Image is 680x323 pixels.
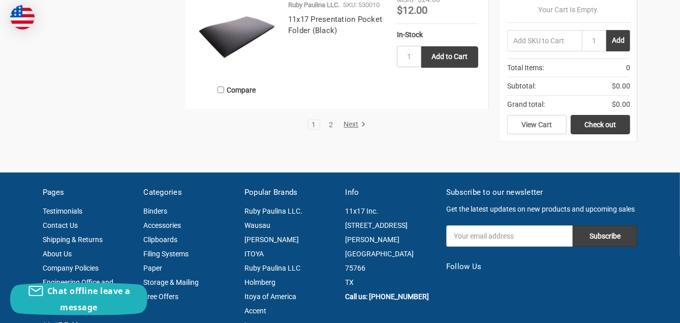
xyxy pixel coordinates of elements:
a: Binders [144,207,168,215]
input: Add to Cart [421,46,478,68]
a: Paper [144,264,163,272]
h5: Info [346,187,436,198]
a: Next [340,120,366,129]
a: Shipping & Returns [43,236,103,244]
a: Contact Us [43,221,78,229]
span: Chat offline leave a message [47,285,131,313]
label: Compare [196,81,277,98]
a: [PERSON_NAME] [244,236,299,244]
p: Get the latest updates on new products and upcoming sales [446,204,637,215]
span: $12.00 [397,4,427,16]
a: Call us: [PHONE_NUMBER] [346,292,429,301]
button: Add [606,30,630,51]
input: Add SKU to Cart [507,30,582,51]
a: 1 [308,121,320,128]
a: Accessories [144,221,181,229]
h5: Categories [144,187,234,198]
a: Accent [244,307,266,315]
span: $0.00 [612,81,630,92]
span: 0 [626,63,630,73]
a: Check out [571,115,630,134]
div: In-Stock [397,30,478,40]
a: 11x17 Presentation Pocket Folder (Black) [288,15,382,36]
a: Clipboards [144,236,178,244]
a: Free Offers [144,292,179,301]
address: 11x17 Inc. [STREET_ADDRESS][PERSON_NAME] [GEOGRAPHIC_DATA] 75766 TX [346,204,436,289]
p: Your Cart Is Empty. [507,5,630,15]
a: Company Policies [43,264,99,272]
a: Wausau [244,221,270,229]
button: Chat offline leave a message [10,283,147,315]
span: $0.00 [612,99,630,110]
span: Grand total: [507,99,545,110]
h5: Follow Us [446,261,637,273]
input: Subscribe [573,225,637,247]
a: Filing Systems [144,250,189,258]
a: 2 [325,121,336,128]
span: Subtotal: [507,81,536,92]
h5: Pages [43,187,133,198]
input: Compare [218,86,224,93]
a: Engineering Office and Workspace Information Magazine [43,278,117,315]
a: Storage & Mailing [144,278,199,286]
span: Total Items: [507,63,544,73]
img: duty and tax information for United States [10,5,35,30]
a: Ruby Paulina LLC [244,264,300,272]
a: Ruby Paulina LLC. [244,207,302,215]
a: ITOYA [244,250,264,258]
a: About Us [43,250,72,258]
a: View Cart [507,115,567,134]
a: Testimonials [43,207,82,215]
input: Your email address [446,225,573,247]
a: Holmberg [244,278,275,286]
h5: Subscribe to our newsletter [446,187,637,198]
h5: Popular Brands [244,187,335,198]
a: Itoya of America [244,292,296,301]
